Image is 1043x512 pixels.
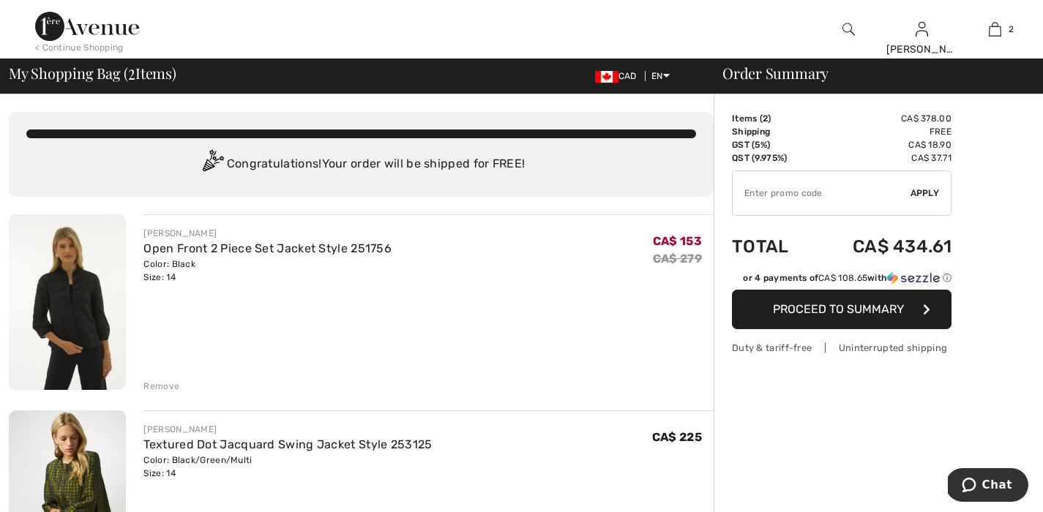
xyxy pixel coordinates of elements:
[812,222,952,271] td: CA$ 434.61
[763,113,768,124] span: 2
[9,214,126,390] img: Open Front 2 Piece Set Jacket Style 251756
[143,423,432,436] div: [PERSON_NAME]
[143,380,179,393] div: Remove
[732,138,812,151] td: GST (5%)
[732,341,952,355] div: Duty & tariff-free | Uninterrupted shipping
[959,20,1031,38] a: 2
[653,234,702,248] span: CA$ 153
[818,273,867,283] span: CA$ 108.65
[911,187,940,200] span: Apply
[842,20,855,38] img: search the website
[916,20,928,38] img: My Info
[743,271,952,285] div: or 4 payments of with
[916,22,928,36] a: Sign In
[812,112,952,125] td: CA$ 378.00
[732,222,812,271] td: Total
[732,125,812,138] td: Shipping
[1009,23,1014,36] span: 2
[651,71,670,81] span: EN
[143,453,432,480] div: Color: Black/Green/Multi Size: 14
[143,241,392,255] a: Open Front 2 Piece Set Jacket Style 251756
[143,257,392,284] div: Color: Black Size: 14
[812,151,952,165] td: CA$ 37.71
[812,138,952,151] td: CA$ 18.90
[887,271,940,285] img: Sezzle
[198,150,227,179] img: Congratulation2.svg
[732,151,812,165] td: QST (9.975%)
[812,125,952,138] td: Free
[989,20,1001,38] img: My Bag
[773,302,904,316] span: Proceed to Summary
[948,468,1028,505] iframe: Opens a widget where you can chat to one of our agents
[143,437,432,451] a: Textured Dot Jacquard Swing Jacket Style 253125
[705,66,1034,80] div: Order Summary
[26,150,696,179] div: Congratulations! Your order will be shipped for FREE!
[732,271,952,290] div: or 4 payments ofCA$ 108.65withSezzle Click to learn more about Sezzle
[143,227,392,240] div: [PERSON_NAME]
[595,71,643,81] span: CAD
[35,12,139,41] img: 1ère Avenue
[35,41,124,54] div: < Continue Shopping
[595,71,618,83] img: Canadian Dollar
[128,62,135,81] span: 2
[732,112,812,125] td: Items ( )
[886,42,958,57] div: [PERSON_NAME]
[732,290,952,329] button: Proceed to Summary
[653,252,702,266] s: CA$ 279
[9,66,176,80] span: My Shopping Bag ( Items)
[652,430,702,444] span: CA$ 225
[733,171,911,215] input: Promo code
